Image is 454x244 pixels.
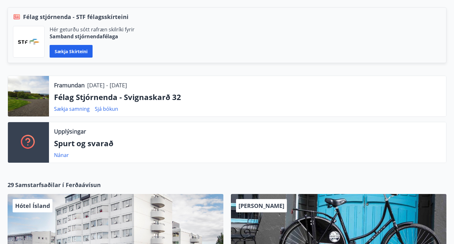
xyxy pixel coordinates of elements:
p: Spurt og svarað [54,138,441,149]
p: Félag Stjórnenda - Svignaskarð 32 [54,92,441,103]
p: [DATE] - [DATE] [87,81,127,89]
button: Sækja skírteini [50,45,93,58]
img: vjCaq2fThgY3EUYqSgpjEiBg6WP39ov69hlhuPVN.png [18,39,39,45]
p: Samband stjórnendafélaga [50,33,135,40]
a: Sækja samning [54,105,90,112]
p: Hér geturðu sótt rafræn skilríki fyrir [50,26,135,33]
a: Nánar [54,152,69,159]
p: Framundan [54,81,85,89]
span: [PERSON_NAME] [239,202,284,210]
span: Félag stjórnenda - STF félagsskírteini [23,13,129,21]
span: 29 [8,181,14,189]
span: Hótel Ísland [15,202,50,210]
p: Upplýsingar [54,127,86,135]
a: Sjá bókun [95,105,118,112]
span: Samstarfsaðilar í Ferðaávísun [15,181,101,189]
